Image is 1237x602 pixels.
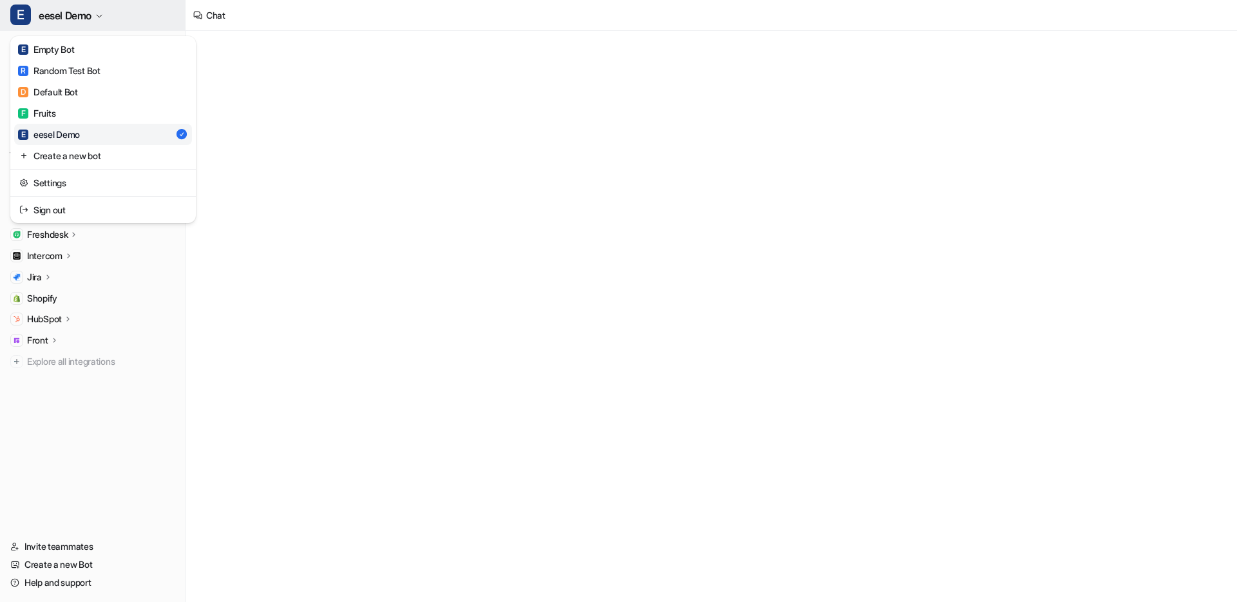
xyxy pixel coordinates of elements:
span: eesel Demo [39,6,91,24]
span: E [18,44,28,55]
img: reset [19,149,28,162]
a: Settings [14,172,192,193]
div: Eeesel Demo [10,36,196,223]
a: Sign out [14,199,192,220]
span: F [18,108,28,119]
img: reset [19,203,28,217]
span: E [18,130,28,140]
img: reset [19,176,28,189]
span: D [18,87,28,97]
div: Empty Bot [18,43,74,56]
div: eesel Demo [18,128,80,141]
span: R [18,66,28,76]
span: E [10,5,31,25]
div: Random Test Bot [18,64,101,77]
div: Default Bot [18,85,78,99]
div: Fruits [18,106,55,120]
a: Create a new bot [14,145,192,166]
